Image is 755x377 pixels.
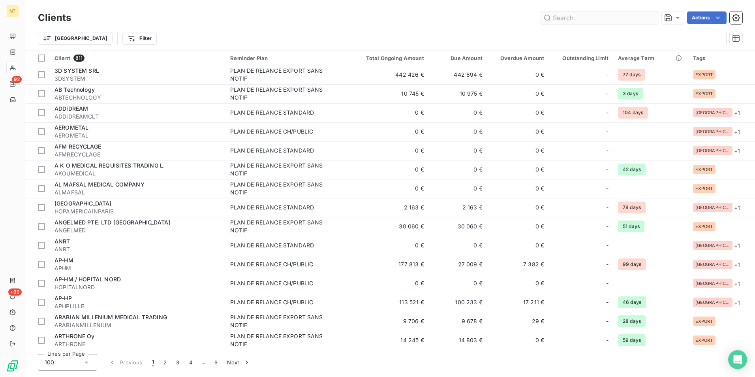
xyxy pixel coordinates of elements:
td: 9 678 € [429,312,487,331]
button: Filter [122,32,157,45]
td: 10 745 € [351,84,429,103]
button: Next [222,354,255,371]
td: 0 € [429,103,487,122]
td: 442 426 € [351,65,429,84]
span: ARABIAN MILLENIUM MEDICAL TRADING [54,314,167,320]
span: - [606,90,609,98]
span: 46 days [618,296,646,308]
td: 177 813 € [351,255,429,274]
span: 42 days [618,164,646,175]
span: AEROMETAL [54,132,221,139]
div: PLAN DE RELANCE EXPORT SANS NOTIF [230,313,329,329]
div: PLAN DE RELANCE STANDARD [230,147,314,155]
td: 0 € [351,179,429,198]
div: Reminder Plan [230,55,346,61]
span: 77 days [618,69,645,81]
td: 29 € [487,312,549,331]
div: Due Amount [434,55,483,61]
input: Search [540,11,659,24]
span: AFM RECYCLAGE [54,143,101,150]
span: Client [54,55,70,61]
span: 100 [45,358,54,366]
span: AEROMETAL [54,124,88,131]
span: [GEOGRAPHIC_DATA] [695,205,730,210]
div: PLAN DE RELANCE EXPORT SANS NOTIF [230,219,329,234]
span: ABTECHNOLOGY [54,94,221,102]
span: + 1 [734,109,740,117]
div: PLAN DE RELANCE STANDARD [230,204,314,211]
span: [GEOGRAPHIC_DATA] [695,110,730,115]
button: 3 [171,354,184,371]
td: 9 706 € [351,312,429,331]
span: [GEOGRAPHIC_DATA] [695,300,730,305]
span: - [606,260,609,268]
td: 0 € [487,160,549,179]
span: EXPORT [695,72,713,77]
td: 0 € [487,141,549,160]
span: ARTHRONE [54,340,221,348]
span: +99 [8,288,22,296]
span: [GEOGRAPHIC_DATA] [695,148,730,153]
span: + 1 [734,279,740,288]
div: PLAN DE RELANCE EXPORT SANS NOTIF [230,181,329,196]
span: - [606,241,609,249]
div: PLAN DE RELANCE CH/PUBLIC [230,298,314,306]
span: AFMRECYCLAGE [54,151,221,158]
td: 0 € [487,179,549,198]
a: 92 [6,77,19,90]
td: 0 € [487,65,549,84]
span: 78 days [618,202,646,213]
td: 30 060 € [429,217,487,236]
span: APHM [54,264,221,272]
span: - [606,279,609,287]
td: 0 € [351,103,429,122]
span: ADDIDREAMCLT [54,113,221,121]
td: 0 € [487,236,549,255]
span: ANRT [54,238,70,245]
span: A K O MEDICAL REQUISITES TRADING L. [54,162,165,169]
td: 0 € [487,84,549,103]
span: 92 [12,76,22,83]
div: PLAN DE RELANCE CH/PUBLIC [230,279,314,287]
span: ALMAFSAL [54,188,221,196]
div: PLAN DE RELANCE STANDARD [230,109,314,117]
div: PLAN DE RELANCE CH/PUBLIC [230,260,314,268]
td: 30 060 € [351,217,429,236]
div: Total Ongoing Amount [355,55,424,61]
td: 0 € [487,122,549,141]
span: 3DSYSTEM [54,75,221,83]
td: 2 163 € [429,198,487,217]
div: PLAN DE RELANCE EXPORT SANS NOTIF [230,332,329,348]
td: 0 € [487,217,549,236]
span: ANGELMED PTE. LTD [GEOGRAPHIC_DATA] [54,219,170,226]
button: 2 [159,354,171,371]
span: 1 [152,358,154,366]
td: 0 € [487,331,549,350]
div: PLAN DE RELANCE EXPORT SANS NOTIF [230,86,329,102]
span: - [606,147,609,155]
td: 0 € [351,274,429,293]
td: 7 382 € [487,255,549,274]
span: 59 days [618,334,646,346]
span: 99 days [618,258,646,270]
td: 0 € [429,141,487,160]
span: APHPLILLE [54,302,221,310]
td: 0 € [429,274,487,293]
span: EXPORT [695,338,713,343]
span: AB Technology [54,86,95,93]
td: 27 009 € [429,255,487,274]
span: HOPAMERICAINPARIS [54,207,221,215]
span: + 1 [734,241,740,250]
button: [GEOGRAPHIC_DATA] [38,32,113,45]
h3: Clients [38,11,71,25]
span: HOPITALNORD [54,283,221,291]
span: ARTHRONE Oy [54,333,95,339]
td: 17 211 € [487,293,549,312]
span: EXPORT [695,167,713,172]
span: + 1 [734,147,740,155]
td: 0 € [351,141,429,160]
span: … [197,356,210,369]
span: [GEOGRAPHIC_DATA] [695,129,730,134]
button: 1 [147,354,159,371]
span: 3 days [618,88,643,100]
